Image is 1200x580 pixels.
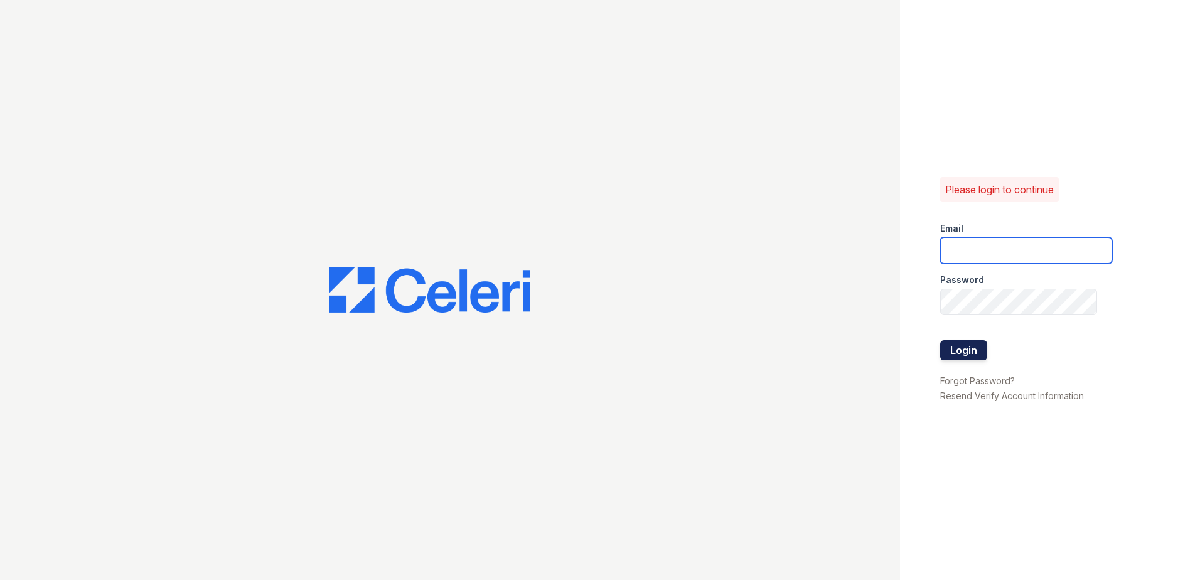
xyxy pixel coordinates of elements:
[940,340,987,360] button: Login
[329,267,530,313] img: CE_Logo_Blue-a8612792a0a2168367f1c8372b55b34899dd931a85d93a1a3d3e32e68fde9ad4.png
[940,222,963,235] label: Email
[940,390,1084,401] a: Resend Verify Account Information
[940,274,984,286] label: Password
[940,375,1015,386] a: Forgot Password?
[945,182,1054,197] p: Please login to continue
